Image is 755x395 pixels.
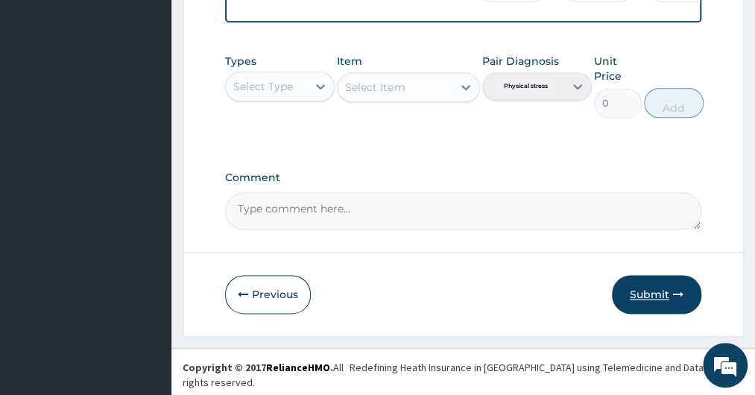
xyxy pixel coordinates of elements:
[350,360,744,375] div: Redefining Heath Insurance in [GEOGRAPHIC_DATA] using Telemedicine and Data Science!
[225,275,311,314] button: Previous
[86,109,206,259] span: We're online!
[28,75,60,112] img: d_794563401_company_1708531726252_794563401
[225,171,701,184] label: Comment
[594,54,642,83] label: Unit Price
[644,88,704,118] button: Add
[612,275,701,314] button: Submit
[337,54,362,69] label: Item
[266,361,330,374] a: RelianceHMO
[244,7,280,43] div: Minimize live chat window
[233,79,293,94] div: Select Type
[78,83,250,103] div: Chat with us now
[7,249,284,301] textarea: Type your message and hit 'Enter'
[225,55,256,68] label: Types
[183,361,333,374] strong: Copyright © 2017 .
[482,54,559,69] label: Pair Diagnosis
